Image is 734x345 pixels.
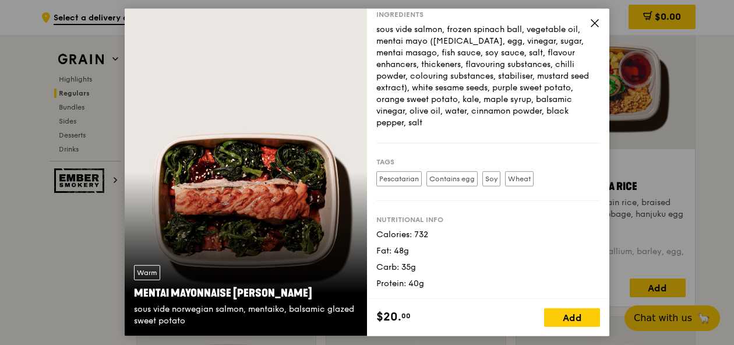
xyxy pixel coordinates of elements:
div: sous vide salmon, frozen spinach ball, vegetable oil, mentai mayo ([MEDICAL_DATA], egg, vinegar, ... [376,24,600,129]
div: Carb: 35g [376,262,600,273]
div: Mentai Mayonnaise [PERSON_NAME] [134,285,358,301]
div: Tags [376,157,600,167]
label: Wheat [505,171,534,186]
label: Soy [482,171,500,186]
div: Calories: 732 [376,229,600,241]
div: Nutritional info [376,215,600,224]
label: Pescatarian [376,171,422,186]
label: Contains egg [426,171,478,186]
div: sous vide norwegian salmon, mentaiko, balsamic glazed sweet potato [134,304,358,327]
div: Ingredients [376,10,600,19]
div: Warm [134,265,160,280]
div: Fat: 48g [376,245,600,257]
div: Add [544,308,600,327]
span: $20. [376,308,401,326]
span: 00 [401,311,411,321]
div: Protein: 40g [376,278,600,290]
